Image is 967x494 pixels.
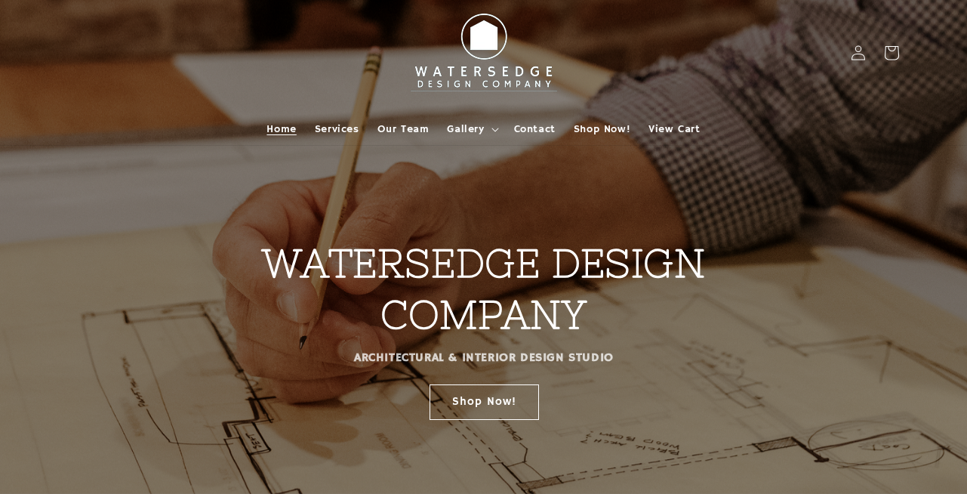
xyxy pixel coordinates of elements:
a: Shop Now! [429,384,538,419]
span: View Cart [648,122,700,136]
span: Our Team [377,122,430,136]
strong: ARCHITECTURAL & INTERIOR DESIGN STUDIO [354,350,614,366]
a: View Cart [639,113,709,145]
a: Home [257,113,305,145]
span: Contact [514,122,556,136]
a: Our Team [368,113,439,145]
a: Shop Now! [565,113,639,145]
span: Shop Now! [574,122,630,136]
span: Services [315,122,359,136]
strong: WATERSEDGE DESIGN COMPANY [262,241,705,337]
summary: Gallery [438,113,504,145]
span: Home [266,122,296,136]
span: Gallery [447,122,484,136]
a: Services [306,113,368,145]
img: Watersedge Design Co [401,6,567,100]
a: Contact [505,113,565,145]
